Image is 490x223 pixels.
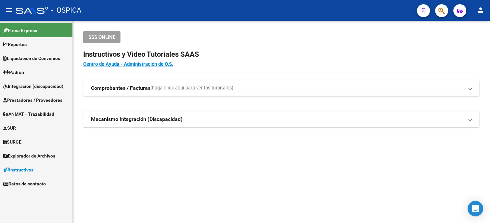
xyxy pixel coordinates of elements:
[3,27,37,34] span: Firma Express
[83,31,121,43] button: SSS ONLINE
[3,55,60,62] span: Liquidación de Convenios
[3,69,24,76] span: Padrón
[3,124,16,132] span: SUR
[3,152,55,159] span: Explorador de Archivos
[83,48,480,61] h2: Instructivos y Video Tutoriales SAAS
[88,34,115,40] span: SSS ONLINE
[150,85,233,92] span: (haga click aquí para ver los tutoriales)
[3,138,21,146] span: SURGE
[83,111,480,127] mat-expansion-panel-header: Mecanismo Integración (Discapacidad)
[3,180,46,187] span: Datos de contacto
[5,6,13,14] mat-icon: menu
[468,201,484,217] div: Open Intercom Messenger
[3,111,54,118] span: ANMAT - Trazabilidad
[83,80,480,96] mat-expansion-panel-header: Comprobantes / Facturas(haga click aquí para ver los tutoriales)
[3,41,27,48] span: Reportes
[51,3,81,18] span: - OSPICA
[91,85,150,92] strong: Comprobantes / Facturas
[3,166,33,173] span: Instructivos
[3,83,63,90] span: Integración (discapacidad)
[91,116,183,123] strong: Mecanismo Integración (Discapacidad)
[3,97,62,104] span: Prestadores / Proveedores
[477,6,485,14] mat-icon: person
[83,61,173,67] a: Centro de Ayuda - Administración de O.S.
